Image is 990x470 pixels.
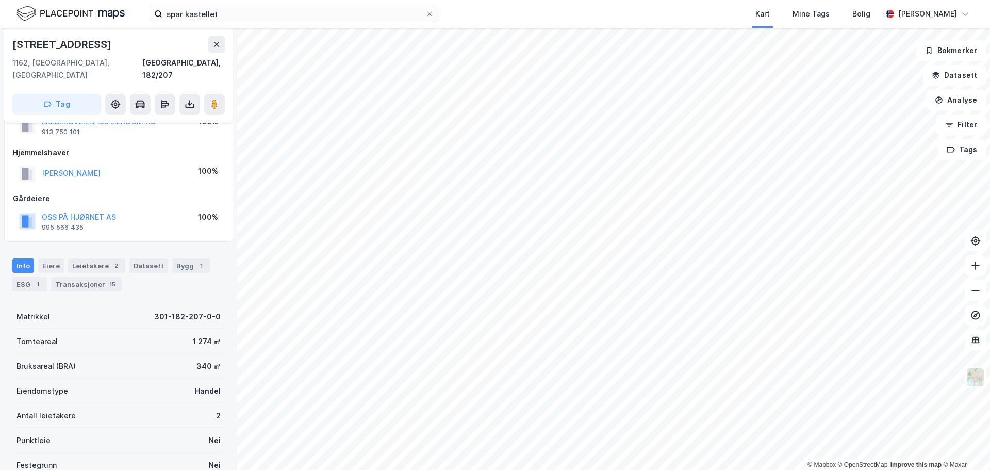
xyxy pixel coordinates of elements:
img: Z [966,367,985,387]
div: 2 [216,410,221,422]
div: Bolig [852,8,870,20]
a: OpenStreetMap [838,461,888,468]
div: Eiendomstype [16,385,68,397]
div: Info [12,258,34,273]
div: Antall leietakere [16,410,76,422]
div: Punktleie [16,434,51,447]
div: Gårdeiere [13,192,224,205]
div: Transaksjoner [51,277,122,291]
div: 100% [198,211,218,223]
div: Kart [755,8,770,20]
div: [STREET_ADDRESS] [12,36,113,53]
div: Eiere [38,258,64,273]
div: Tomteareal [16,335,58,348]
div: Nei [209,434,221,447]
div: 15 [107,279,118,289]
div: Matrikkel [16,311,50,323]
div: 340 ㎡ [196,360,221,372]
div: 995 566 435 [42,223,84,232]
div: 913 750 101 [42,128,80,136]
div: 100% [198,165,218,177]
button: Filter [936,115,986,135]
div: 301-182-207-0-0 [154,311,221,323]
div: Handel [195,385,221,397]
button: Analyse [926,90,986,110]
div: ESG [12,277,47,291]
img: logo.f888ab2527a4732fd821a326f86c7f29.svg [16,5,125,23]
a: Mapbox [807,461,836,468]
button: Tag [12,94,101,115]
iframe: Chat Widget [938,420,990,470]
div: Datasett [129,258,168,273]
div: [PERSON_NAME] [898,8,957,20]
button: Datasett [923,65,986,86]
div: Bruksareal (BRA) [16,360,76,372]
div: Mine Tags [793,8,830,20]
div: Leietakere [68,258,125,273]
div: Bygg [172,258,210,273]
div: 1 274 ㎡ [193,335,221,348]
button: Tags [938,139,986,160]
div: 1162, [GEOGRAPHIC_DATA], [GEOGRAPHIC_DATA] [12,57,142,82]
div: Hjemmelshaver [13,147,224,159]
div: 1 [32,279,43,289]
button: Bokmerker [916,40,986,61]
input: Søk på adresse, matrikkel, gårdeiere, leietakere eller personer [162,6,425,22]
a: Improve this map [890,461,942,468]
div: [GEOGRAPHIC_DATA], 182/207 [142,57,225,82]
div: 1 [196,261,206,271]
div: 2 [111,261,121,271]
